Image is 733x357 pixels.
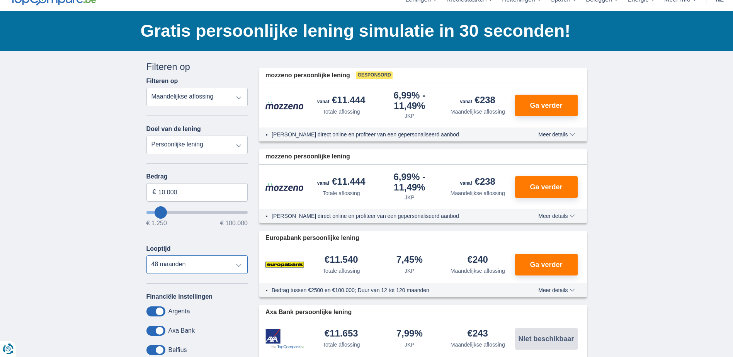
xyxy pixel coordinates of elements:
button: Ga verder [515,176,578,198]
li: [PERSON_NAME] direct online en profiteer van een gepersonaliseerd aanbod [272,131,510,138]
div: €11.540 [325,255,358,265]
span: € [153,188,156,197]
label: Axa Bank [168,327,195,334]
div: 7,99% [396,329,423,339]
div: Filteren op [146,60,248,73]
button: Ga verder [515,95,578,116]
div: 7,45% [396,255,423,265]
div: €238 [460,95,495,106]
div: Maandelijkse aflossing [451,267,505,275]
li: [PERSON_NAME] direct online en profiteer van een gepersonaliseerd aanbod [272,212,510,220]
button: Niet beschikbaar [515,328,578,350]
label: Argenta [168,308,190,315]
div: JKP [405,194,415,201]
input: wantToBorrow [146,211,248,214]
div: JKP [405,267,415,275]
button: Meer details [532,131,580,138]
div: €11.653 [325,329,358,339]
button: Ga verder [515,254,578,275]
label: Bedrag [146,173,248,180]
div: Totale aflossing [323,341,360,348]
span: Meer details [538,287,575,293]
div: €238 [460,177,495,188]
div: Maandelijkse aflossing [451,341,505,348]
button: Meer details [532,287,580,293]
div: 6,99% [379,91,441,110]
span: Niet beschikbaar [518,335,574,342]
span: Meer details [538,213,575,219]
div: €11.444 [317,95,366,106]
span: Ga verder [530,184,562,190]
label: Looptijd [146,245,171,252]
div: Maandelijkse aflossing [451,108,505,116]
span: mozzeno persoonlijke lening [265,152,350,161]
span: Gesponsord [356,71,393,79]
div: JKP [405,112,415,120]
img: product.pl.alt Mozzeno [265,183,304,191]
div: €243 [468,329,488,339]
div: 6,99% [379,172,441,192]
span: mozzeno persoonlijke lening [265,71,350,80]
h1: Gratis persoonlijke lening simulatie in 30 seconden! [141,19,587,43]
div: Totale aflossing [323,189,360,197]
div: €11.444 [317,177,366,188]
img: product.pl.alt Axa Bank [265,329,304,349]
span: € 1.250 [146,220,167,226]
div: Totale aflossing [323,267,360,275]
div: €240 [468,255,488,265]
button: Meer details [532,213,580,219]
li: Bedrag tussen €2500 en €100.000; Duur van 12 tot 120 maanden [272,286,510,294]
span: Ga verder [530,102,562,109]
img: product.pl.alt Europabank [265,255,304,274]
span: Europabank persoonlijke lening [265,234,359,243]
span: Meer details [538,132,575,137]
img: product.pl.alt Mozzeno [265,101,304,110]
div: JKP [405,341,415,348]
span: € 100.000 [220,220,248,226]
div: Maandelijkse aflossing [451,189,505,197]
div: Totale aflossing [323,108,360,116]
span: Ga verder [530,261,562,268]
label: Financiële instellingen [146,293,213,300]
label: Belfius [168,347,187,354]
label: Doel van de lening [146,126,201,133]
label: Filteren op [146,78,178,85]
span: Axa Bank persoonlijke lening [265,308,352,317]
